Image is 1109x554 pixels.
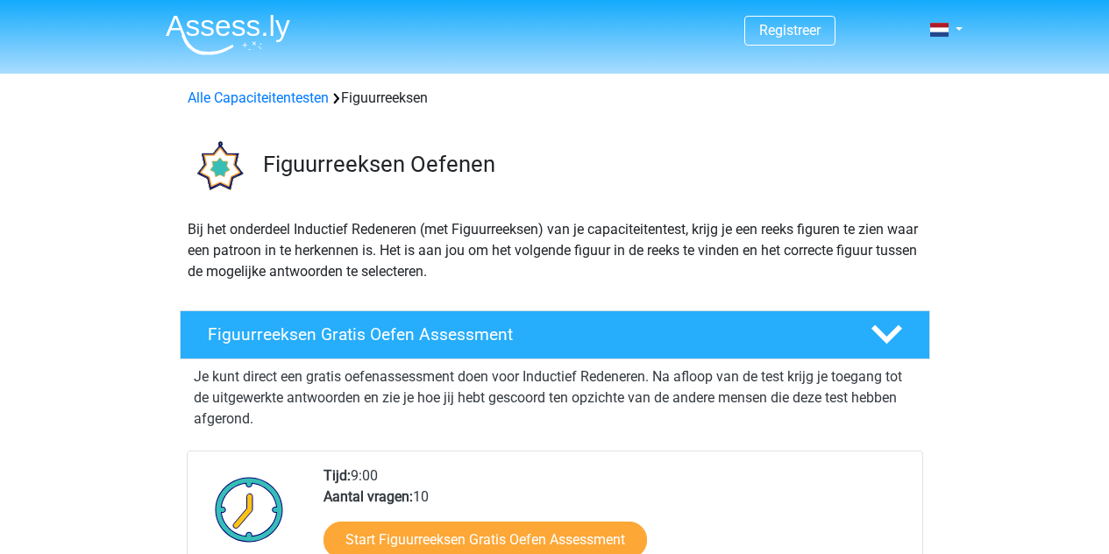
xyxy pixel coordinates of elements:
[194,366,916,430] p: Je kunt direct een gratis oefenassessment doen voor Inductief Redeneren. Na afloop van de test kr...
[205,465,294,553] img: Klok
[188,89,329,106] a: Alle Capaciteitentesten
[181,88,929,109] div: Figuurreeksen
[263,151,916,178] h3: Figuurreeksen Oefenen
[323,467,351,484] b: Tijd:
[759,22,821,39] a: Registreer
[181,130,255,204] img: figuurreeksen
[323,488,413,505] b: Aantal vragen:
[188,219,922,282] p: Bij het onderdeel Inductief Redeneren (met Figuurreeksen) van je capaciteitentest, krijg je een r...
[208,324,842,344] h4: Figuurreeksen Gratis Oefen Assessment
[166,14,290,55] img: Assessly
[173,310,937,359] a: Figuurreeksen Gratis Oefen Assessment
